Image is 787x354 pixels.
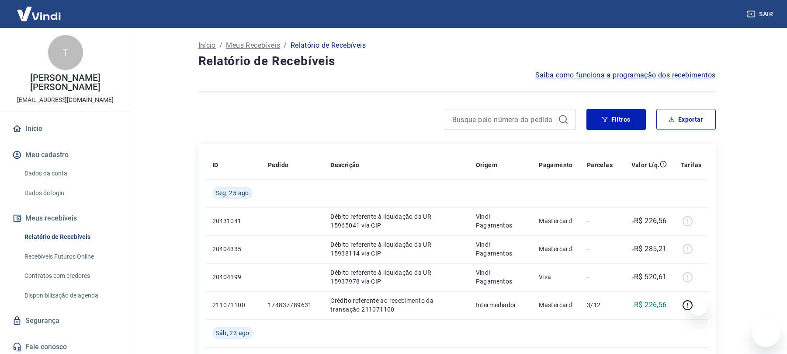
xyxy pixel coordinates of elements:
p: Vindi Pagamentos [476,268,525,286]
a: Dados da conta [21,165,120,182]
p: 174837789631 [268,301,316,309]
input: Busque pelo número do pedido [452,113,555,126]
p: [EMAIL_ADDRESS][DOMAIN_NAME] [17,95,114,105]
p: -R$ 285,21 [632,244,667,254]
p: ID [212,161,218,169]
p: [PERSON_NAME] [PERSON_NAME] [7,74,124,92]
button: Exportar [656,109,716,130]
p: R$ 226,56 [634,300,667,310]
a: Disponibilização de agenda [21,287,120,305]
p: - [587,273,613,281]
p: Débito referente à liquidação da UR 15938114 via CIP [330,240,461,258]
iframe: Fechar mensagem [690,298,707,315]
iframe: Botão para abrir a janela de mensagens [752,319,780,347]
span: Seg, 25 ago [216,189,249,197]
p: 211071100 [212,301,254,309]
p: Crédito referente ao recebimento da transação 211071100 [330,296,461,314]
p: Pedido [268,161,288,169]
p: Débito referente à liquidação da UR 15937978 via CIP [330,268,461,286]
p: -R$ 226,56 [632,216,667,226]
p: - [587,217,613,225]
img: Vindi [10,0,67,27]
button: Meu cadastro [10,145,120,165]
p: Intermediador [476,301,525,309]
a: Recebíveis Futuros Online [21,248,120,266]
span: Sáb, 23 ago [216,329,250,337]
p: 20404199 [212,273,254,281]
p: Visa [539,273,573,281]
p: Parcelas [587,161,613,169]
p: -R$ 520,61 [632,272,667,282]
p: / [284,40,287,51]
a: Saiba como funciona a programação dos recebimentos [535,70,716,81]
p: - [587,245,613,253]
p: Mastercard [539,301,573,309]
a: Contratos com credores [21,267,120,285]
a: Início [10,119,120,138]
p: / [219,40,222,51]
p: Valor Líq. [631,161,660,169]
p: Relatório de Recebíveis [291,40,366,51]
button: Filtros [586,109,646,130]
h4: Relatório de Recebíveis [198,53,716,70]
a: Início [198,40,216,51]
p: Vindi Pagamentos [476,240,525,258]
p: Débito referente à liquidação da UR 15965041 via CIP [330,212,461,230]
a: Meus Recebíveis [226,40,280,51]
p: Descrição [330,161,360,169]
p: 3/12 [587,301,613,309]
p: Origem [476,161,497,169]
button: Meus recebíveis [10,209,120,228]
a: Segurança [10,311,120,330]
p: Tarifas [681,161,702,169]
p: 20404335 [212,245,254,253]
div: T [48,35,83,70]
p: Mastercard [539,217,573,225]
a: Relatório de Recebíveis [21,228,120,246]
p: Vindi Pagamentos [476,212,525,230]
button: Sair [745,6,777,22]
p: Pagamento [539,161,573,169]
p: 20431041 [212,217,254,225]
a: Dados de login [21,184,120,202]
p: Mastercard [539,245,573,253]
